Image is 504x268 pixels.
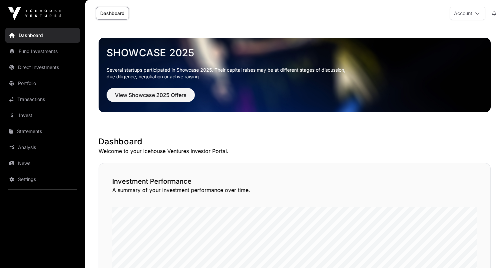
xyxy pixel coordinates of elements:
p: A summary of your investment performance over time. [112,186,477,194]
iframe: Chat Widget [471,236,504,268]
a: Dashboard [96,7,129,20]
a: Fund Investments [5,44,80,59]
a: View Showcase 2025 Offers [107,95,195,101]
button: View Showcase 2025 Offers [107,88,195,102]
a: Direct Investments [5,60,80,75]
p: Welcome to your Icehouse Ventures Investor Portal. [99,147,491,155]
a: Analysis [5,140,80,155]
a: Settings [5,172,80,187]
a: Transactions [5,92,80,107]
a: Showcase 2025 [107,47,483,59]
a: Statements [5,124,80,139]
h1: Dashboard [99,136,491,147]
a: Invest [5,108,80,123]
button: Account [450,7,485,20]
span: View Showcase 2025 Offers [115,91,187,99]
a: Dashboard [5,28,80,43]
a: Portfolio [5,76,80,91]
h2: Investment Performance [112,177,477,186]
p: Several startups participated in Showcase 2025. Their capital raises may be at different stages o... [107,67,483,80]
img: Showcase 2025 [99,38,491,112]
a: News [5,156,80,171]
img: Icehouse Ventures Logo [8,7,61,20]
